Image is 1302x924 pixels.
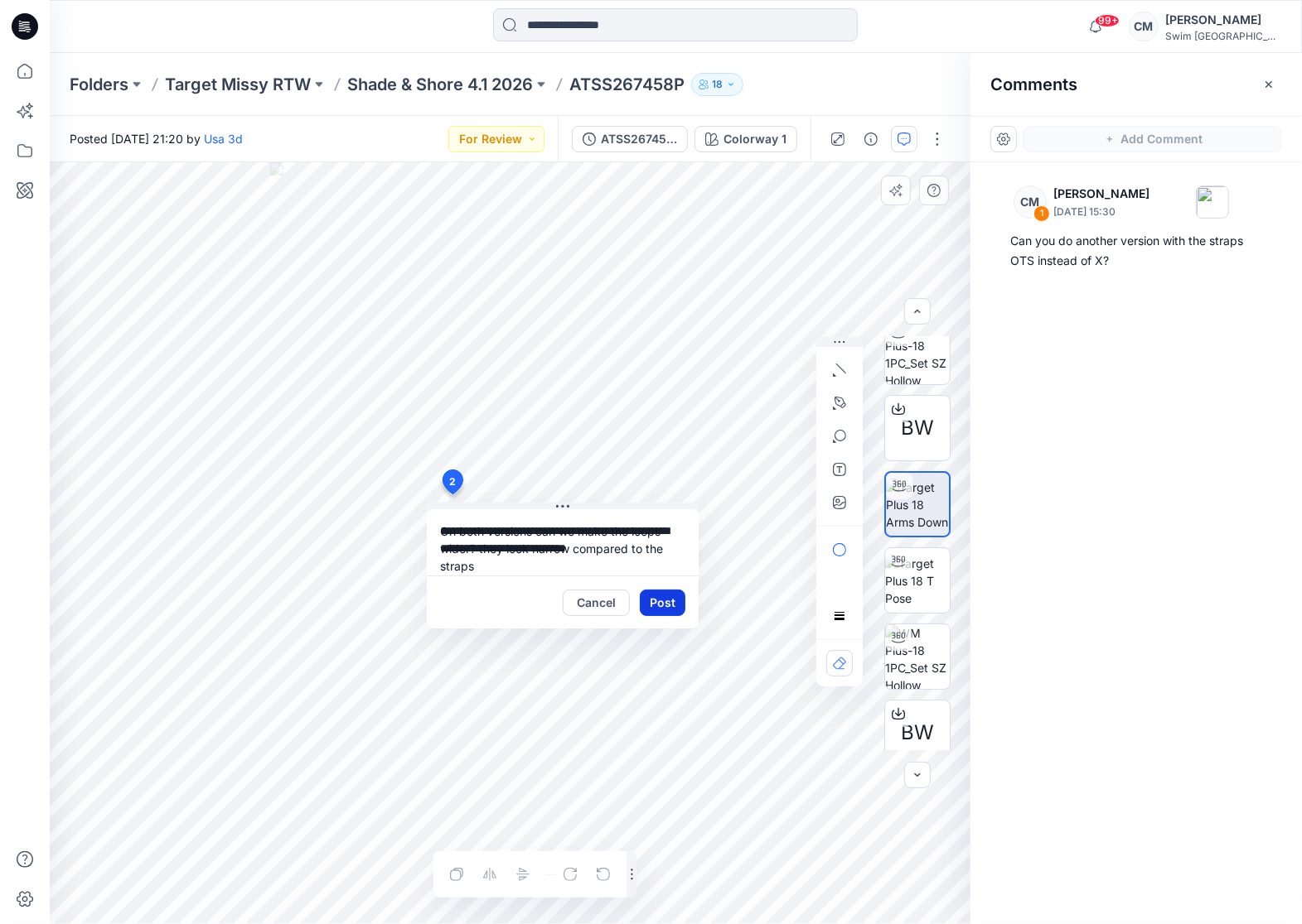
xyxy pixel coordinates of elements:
[1129,12,1159,41] div: CM
[70,73,128,96] a: Folders
[165,73,311,96] a: Target Missy RTW
[1165,10,1281,30] div: [PERSON_NAME]
[1014,185,1047,219] div: CM
[885,320,950,384] img: WM Plus-18 1PC_Set SZ Hollow
[569,73,685,96] p: ATSS267458P
[901,413,934,443] span: BW
[858,126,884,152] button: Details
[1095,14,1120,27] span: 99+
[1010,231,1262,271] div: Can you do another version with the straps OTS instead of X?
[204,132,243,146] a: Usa 3d
[70,130,243,147] span: Posted [DATE] 21:20 by
[450,474,457,489] span: 2
[724,130,787,148] div: Colorway 1
[712,75,723,94] p: 18
[1053,204,1150,220] p: [DATE] 15:30
[901,718,934,748] span: BW
[1024,126,1282,152] button: Add Comment
[640,590,685,616] button: Post
[1165,30,1281,42] div: Swim [GEOGRAPHIC_DATA]
[990,75,1077,94] h2: Comments
[1053,184,1150,204] p: [PERSON_NAME]
[885,624,950,689] img: WM Plus-18 1PC_Set SZ Hollow
[601,130,677,148] div: ATSS267458P
[695,126,797,152] button: Colorway 1
[1033,205,1050,222] div: 1
[886,479,949,531] img: Target Plus 18 Arms Down
[347,73,533,96] a: Shade & Shore 4.1 2026
[563,590,630,616] button: Cancel
[691,73,743,96] button: 18
[885,555,950,607] img: Target Plus 18 T Pose
[572,126,688,152] button: ATSS267458P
